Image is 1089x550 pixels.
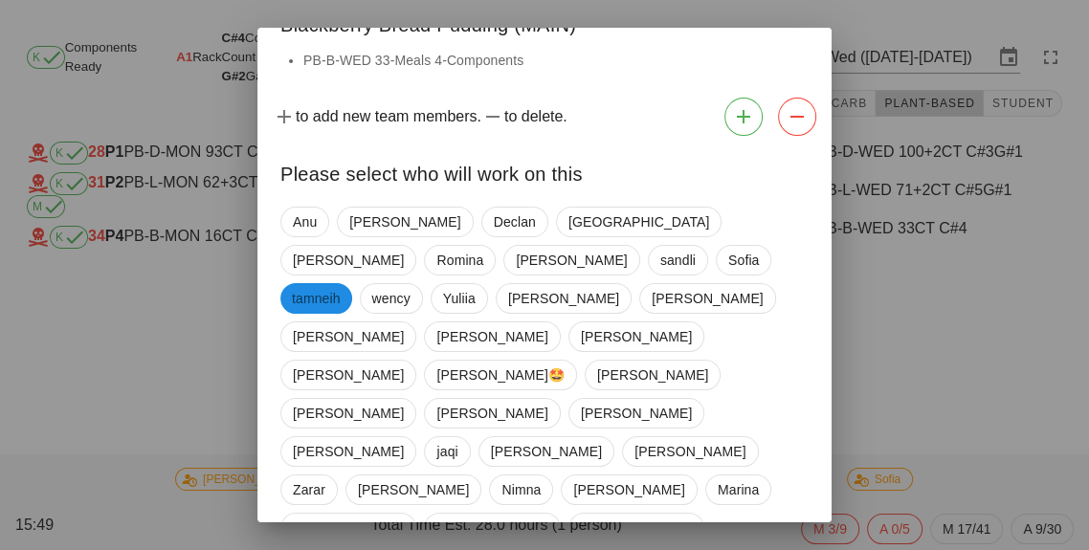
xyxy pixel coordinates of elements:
span: [PERSON_NAME] [293,361,404,389]
span: [GEOGRAPHIC_DATA] [568,208,709,236]
span: [PERSON_NAME] [508,284,619,313]
span: tamneih [292,283,341,314]
span: [PERSON_NAME] [293,246,404,275]
span: Anu [293,208,317,236]
div: to add new team members. to delete. [257,90,832,143]
span: [PERSON_NAME] [581,322,692,351]
span: wency [372,284,411,313]
span: [PERSON_NAME] [293,514,404,542]
span: Declan [494,208,536,236]
li: PB-B-WED 33-Meals 4-Components [303,50,809,71]
span: Sofia [728,246,759,275]
span: [PERSON_NAME] [581,399,692,428]
span: [PERSON_NAME] [652,284,763,313]
span: [PERSON_NAME] [293,399,404,428]
span: jaqi [436,437,457,466]
span: Marina [718,475,759,504]
span: [PERSON_NAME]🤩 [436,361,565,389]
span: [PERSON_NAME] [436,322,547,351]
span: [PERSON_NAME] [436,514,547,542]
span: sandli [660,246,696,275]
span: [PERSON_NAME] [436,399,547,428]
span: Yuliia [443,284,476,313]
span: [PERSON_NAME] [491,437,602,466]
span: Romina [436,246,483,275]
span: Zarar [293,475,325,504]
span: [PERSON_NAME] [358,475,469,504]
span: Nimna [501,475,541,504]
span: [PERSON_NAME] [634,437,745,466]
span: [PERSON_NAME] [516,246,627,275]
span: [PERSON_NAME] [293,437,404,466]
span: [PERSON_NAME] [349,208,460,236]
div: Please select who will work on this [257,143,832,199]
span: [PERSON_NAME] [597,361,708,389]
span: [PERSON_NAME] [573,475,684,504]
span: [PERSON_NAME] [293,322,404,351]
span: [PERSON_NAME] [581,514,692,542]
